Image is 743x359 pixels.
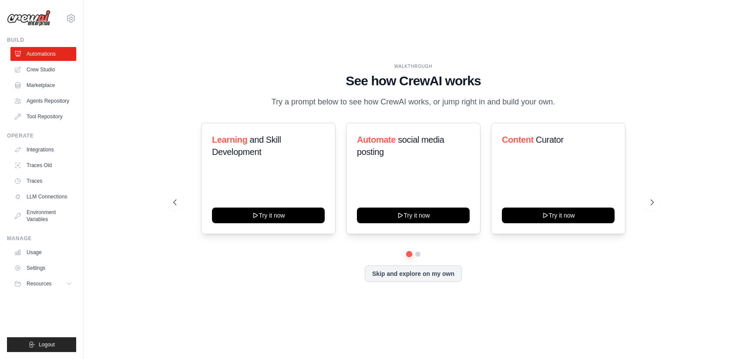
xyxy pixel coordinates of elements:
a: Traces [10,174,76,188]
h1: See how CrewAI works [173,73,654,89]
button: Try it now [212,208,325,223]
a: Usage [10,245,76,259]
button: Skip and explore on my own [365,265,462,282]
div: Build [7,37,76,44]
a: Automations [10,47,76,61]
button: Try it now [502,208,615,223]
a: LLM Connections [10,190,76,204]
a: Marketplace [10,78,76,92]
span: Curator [536,135,564,144]
div: Manage [7,235,76,242]
a: Settings [10,261,76,275]
img: Logo [7,10,50,27]
span: social media posting [357,135,444,157]
span: and Skill Development [212,135,281,157]
span: Learning [212,135,247,144]
div: Operate [7,132,76,139]
p: Try a prompt below to see how CrewAI works, or jump right in and build your own. [267,96,560,108]
a: Agents Repository [10,94,76,108]
button: Try it now [357,208,470,223]
a: Traces Old [10,158,76,172]
button: Resources [10,277,76,291]
button: Logout [7,337,76,352]
span: Resources [27,280,51,287]
a: Crew Studio [10,63,76,77]
span: Content [502,135,534,144]
div: WALKTHROUGH [173,63,654,70]
a: Environment Variables [10,205,76,226]
a: Integrations [10,143,76,157]
span: Logout [39,341,55,348]
span: Automate [357,135,396,144]
a: Tool Repository [10,110,76,124]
